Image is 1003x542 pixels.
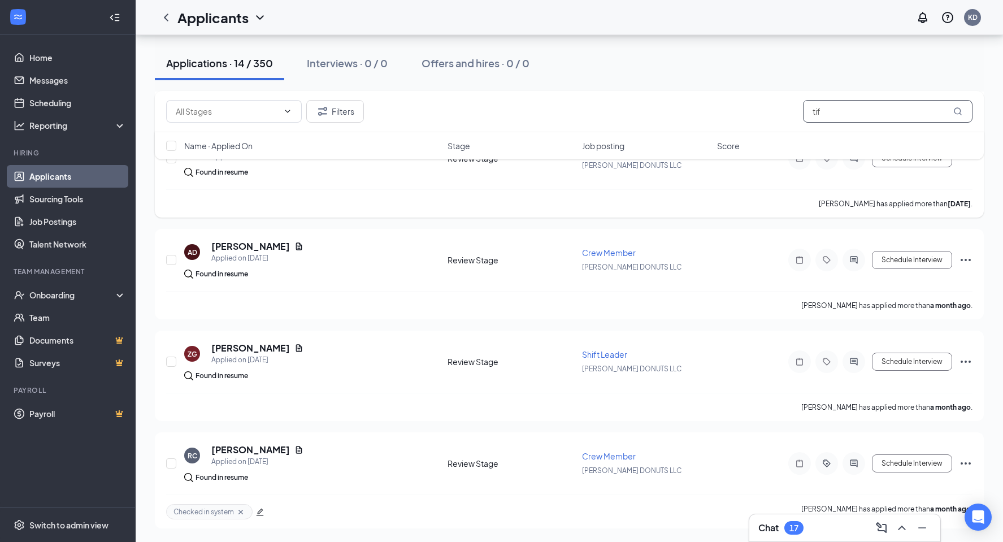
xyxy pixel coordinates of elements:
[29,519,108,531] div: Switch to admin view
[893,519,911,537] button: ChevronUp
[582,263,681,271] span: [PERSON_NAME] DONUTS LLC
[188,248,197,257] div: AD
[184,140,253,151] span: Name · Applied On
[14,289,25,301] svg: UserCheck
[294,344,303,353] svg: Document
[29,165,126,188] a: Applicants
[211,456,303,467] div: Applied on [DATE]
[196,268,248,280] div: Found in resume
[582,248,636,258] span: Crew Member
[916,11,930,24] svg: Notifications
[422,56,529,70] div: Offers and hires · 0 / 0
[847,255,861,265] svg: ActiveChat
[959,355,972,368] svg: Ellipses
[717,140,740,151] span: Score
[188,451,197,461] div: RC
[14,120,25,131] svg: Analysis
[211,444,290,456] h5: [PERSON_NAME]
[14,519,25,531] svg: Settings
[872,519,891,537] button: ComposeMessage
[184,270,193,279] img: search.bf7aa3482b7795d4f01b.svg
[176,105,279,118] input: All Stages
[29,352,126,374] a: SurveysCrown
[789,523,798,533] div: 17
[847,357,861,366] svg: ActiveChat
[159,11,173,24] svg: ChevronLeft
[801,504,972,519] p: [PERSON_NAME] has applied more than .
[196,472,248,483] div: Found in resume
[820,357,833,366] svg: Tag
[29,210,126,233] a: Job Postings
[14,385,124,395] div: Payroll
[819,199,972,209] p: [PERSON_NAME] has applied more than .
[184,371,193,380] img: search.bf7aa3482b7795d4f01b.svg
[930,403,971,411] b: a month ago
[448,458,576,469] div: Review Stage
[448,140,470,151] span: Stage
[196,167,248,178] div: Found in resume
[29,289,116,301] div: Onboarding
[29,46,126,69] a: Home
[29,402,126,425] a: PayrollCrown
[448,254,576,266] div: Review Stage
[211,342,290,354] h5: [PERSON_NAME]
[959,253,972,267] svg: Ellipses
[872,454,952,472] button: Schedule Interview
[184,473,193,482] img: search.bf7aa3482b7795d4f01b.svg
[803,100,972,123] input: Search in applications
[801,301,972,310] p: [PERSON_NAME] has applied more than .
[211,240,290,253] h5: [PERSON_NAME]
[188,349,197,359] div: ZG
[847,459,861,468] svg: ActiveChat
[941,11,954,24] svg: QuestionInfo
[294,445,303,454] svg: Document
[109,12,120,23] svg: Collapse
[253,11,267,24] svg: ChevronDown
[236,508,245,517] svg: Cross
[29,120,127,131] div: Reporting
[582,365,681,373] span: [PERSON_NAME] DONUTS LLC
[316,105,329,118] svg: Filter
[582,349,627,359] span: Shift Leader
[283,107,292,116] svg: ChevronDown
[953,107,962,116] svg: MagnifyingGlass
[12,11,24,23] svg: WorkstreamLogo
[968,12,978,22] div: KD
[820,459,833,468] svg: ActiveTag
[913,519,931,537] button: Minimize
[582,140,624,151] span: Job posting
[307,56,388,70] div: Interviews · 0 / 0
[793,459,806,468] svg: Note
[582,451,636,461] span: Crew Member
[758,522,779,534] h3: Chat
[166,56,273,70] div: Applications · 14 / 350
[965,504,992,531] div: Open Intercom Messenger
[793,357,806,366] svg: Note
[930,301,971,310] b: a month ago
[793,255,806,265] svg: Note
[959,457,972,470] svg: Ellipses
[173,507,234,517] span: Checked in system
[875,521,888,535] svg: ComposeMessage
[915,521,929,535] svg: Minimize
[184,168,193,177] img: search.bf7aa3482b7795d4f01b.svg
[29,306,126,329] a: Team
[306,100,364,123] button: Filter Filters
[448,356,576,367] div: Review Stage
[29,69,126,92] a: Messages
[211,253,303,264] div: Applied on [DATE]
[872,353,952,371] button: Schedule Interview
[29,233,126,255] a: Talent Network
[820,255,833,265] svg: Tag
[872,251,952,269] button: Schedule Interview
[948,200,971,208] b: [DATE]
[211,354,303,366] div: Applied on [DATE]
[14,267,124,276] div: Team Management
[930,505,971,513] b: a month ago
[895,521,909,535] svg: ChevronUp
[29,188,126,210] a: Sourcing Tools
[177,8,249,27] h1: Applicants
[294,242,303,251] svg: Document
[256,508,264,516] span: edit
